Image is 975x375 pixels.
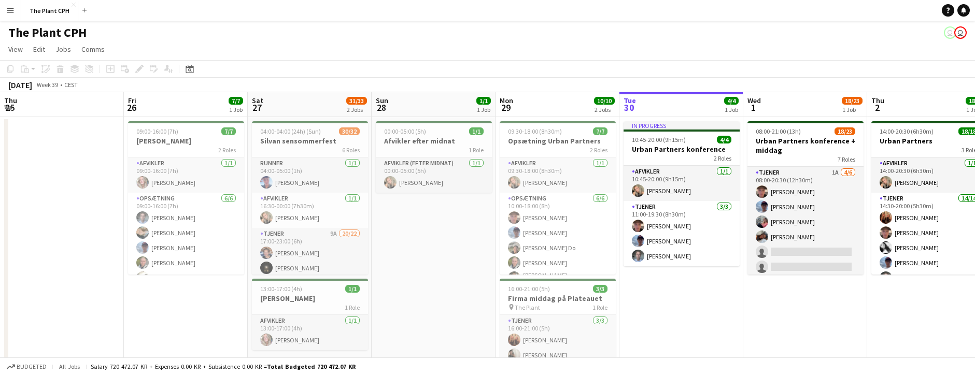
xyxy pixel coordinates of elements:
span: 04:00-04:00 (24h) (Sun) [260,127,321,135]
div: 1 Job [842,106,862,113]
h1: The Plant CPH [8,25,87,40]
span: Sun [376,96,388,105]
span: Edit [33,45,45,54]
span: Week 39 [34,81,60,89]
a: View [4,42,27,56]
span: 1 Role [469,146,484,154]
span: 14:00-20:30 (6h30m) [880,127,934,135]
span: 2 Roles [590,146,607,154]
div: 2 Jobs [347,106,366,113]
app-card-role: Afvikler1/110:45-20:00 (9h15m)[PERSON_NAME] [624,166,740,201]
span: 1 Role [592,304,607,311]
h3: [PERSON_NAME] [128,136,244,146]
span: 2 Roles [714,154,731,162]
h3: Silvan sensommerfest [252,136,368,146]
app-card-role: Opsætning6/610:00-18:00 (8h)[PERSON_NAME][PERSON_NAME][PERSON_NAME] Do[PERSON_NAME][PERSON_NAME] ... [500,193,616,306]
span: 09:00-16:00 (7h) [136,127,178,135]
span: Budgeted [17,363,47,370]
app-job-card: 00:00-05:00 (5h)1/1Afvikler efter midnat1 RoleAfvikler (efter midnat)1/100:00-05:00 (5h)[PERSON_N... [376,121,492,193]
span: Tue [624,96,636,105]
span: 13:00-17:00 (4h) [260,285,302,293]
span: 27 [250,102,263,113]
h3: Urban Partners konference [624,145,740,154]
div: [DATE] [8,80,32,90]
app-job-card: In progress10:45-20:00 (9h15m)4/4Urban Partners konference2 RolesAfvikler1/110:45-20:00 (9h15m)[P... [624,121,740,266]
span: 18/23 [835,127,855,135]
span: Comms [81,45,105,54]
app-card-role: Opsætning6/609:00-16:00 (7h)[PERSON_NAME][PERSON_NAME][PERSON_NAME][PERSON_NAME][PERSON_NAME] [128,193,244,303]
span: 7 Roles [838,155,855,163]
span: 18/23 [842,97,863,105]
span: 28 [374,102,388,113]
span: 10:45-20:00 (9h15m) [632,136,686,143]
div: In progress [624,121,740,129]
app-card-role: Runner1/104:00-05:00 (1h)[PERSON_NAME] [252,157,368,193]
span: 1 Role [345,304,360,311]
h3: Opsætning Urban Partners [500,136,616,146]
span: 7/7 [593,127,607,135]
app-job-card: 08:00-21:00 (13h)18/23Urban Partners konference + middag7 RolesTjener1A4/608:00-20:30 (12h30m)[PE... [747,121,864,275]
span: 16:00-21:00 (5h) [508,285,550,293]
span: Wed [747,96,761,105]
span: 2 [870,102,884,113]
app-job-card: 04:00-04:00 (24h) (Sun)30/32Silvan sensommerfest6 RolesRunner1/104:00-05:00 (1h)[PERSON_NAME]Afvi... [252,121,368,275]
div: Salary 720 472.07 KR + Expenses 0.00 KR + Subsistence 0.00 KR = [91,363,356,370]
span: The Plant [515,304,540,311]
span: Total Budgeted 720 472.07 KR [267,363,356,370]
span: 4/4 [724,97,739,105]
app-card-role: Afvikler1/113:00-17:00 (4h)[PERSON_NAME] [252,315,368,350]
span: 4/4 [717,136,731,143]
span: 00:00-05:00 (5h) [384,127,426,135]
app-card-role: Afvikler1/116:30-00:00 (7h30m)[PERSON_NAME] [252,193,368,228]
app-card-role: Afvikler1/109:00-16:00 (7h)[PERSON_NAME] [128,157,244,193]
h3: Urban Partners konference + middag [747,136,864,155]
a: Edit [29,42,49,56]
span: 09:30-18:00 (8h30m) [508,127,562,135]
span: 31/33 [346,97,367,105]
span: 3/3 [593,285,607,293]
span: 1/1 [345,285,360,293]
app-card-role: Afvikler (efter midnat)1/100:00-05:00 (5h)[PERSON_NAME] [376,157,492,193]
span: Fri [128,96,136,105]
span: All jobs [57,363,82,370]
app-user-avatar: Peter Poulsen [954,26,967,39]
span: 7/7 [221,127,236,135]
span: 25 [3,102,17,113]
app-card-role: Tjener3/311:00-19:30 (8h30m)[PERSON_NAME][PERSON_NAME][PERSON_NAME] [624,201,740,266]
span: 6 Roles [342,146,360,154]
span: 2 Roles [218,146,236,154]
app-job-card: 09:30-18:00 (8h30m)7/7Opsætning Urban Partners2 RolesAfvikler1/109:30-18:00 (8h30m)[PERSON_NAME]O... [500,121,616,275]
span: 30 [622,102,636,113]
span: 26 [126,102,136,113]
span: 7/7 [229,97,243,105]
h3: [PERSON_NAME] [252,294,368,303]
span: 30/32 [339,127,360,135]
span: 1/1 [469,127,484,135]
div: 2 Jobs [595,106,614,113]
app-card-role: Afvikler1/109:30-18:00 (8h30m)[PERSON_NAME] [500,157,616,193]
span: 10/10 [594,97,615,105]
app-job-card: 13:00-17:00 (4h)1/1[PERSON_NAME]1 RoleAfvikler1/113:00-17:00 (4h)[PERSON_NAME] [252,279,368,350]
span: View [8,45,23,54]
div: 1 Job [477,106,490,113]
button: The Plant CPH [21,1,78,21]
button: Budgeted [5,361,48,372]
span: Sat [252,96,263,105]
h3: Firma middag på Plateauet [500,294,616,303]
app-card-role: Tjener1A4/608:00-20:30 (12h30m)[PERSON_NAME][PERSON_NAME][PERSON_NAME][PERSON_NAME] [747,167,864,277]
app-job-card: 09:00-16:00 (7h)7/7[PERSON_NAME]2 RolesAfvikler1/109:00-16:00 (7h)[PERSON_NAME]Opsætning6/609:00-... [128,121,244,275]
div: 1 Job [725,106,738,113]
span: 1/1 [476,97,491,105]
span: 29 [498,102,513,113]
a: Comms [77,42,109,56]
h3: Afvikler efter midnat [376,136,492,146]
app-user-avatar: Magnus Pedersen [944,26,956,39]
div: CEST [64,81,78,89]
a: Jobs [51,42,75,56]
